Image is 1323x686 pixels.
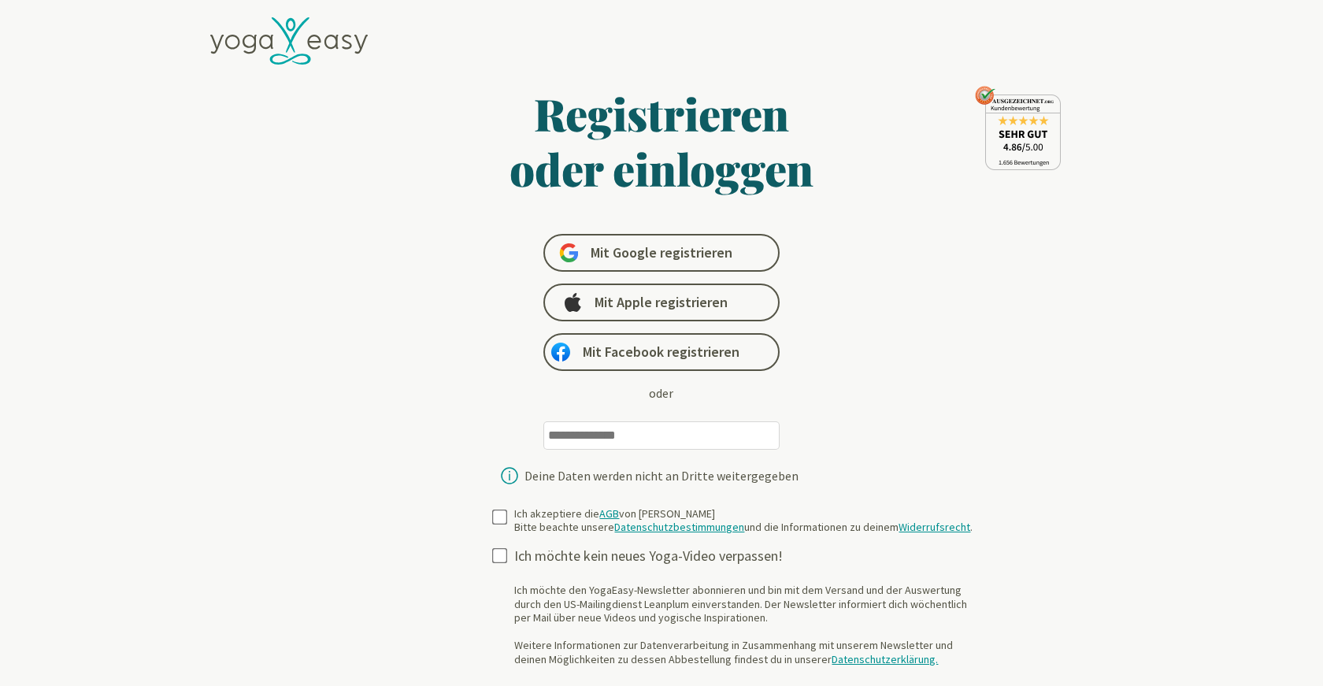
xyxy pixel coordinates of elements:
a: Datenschutzerklärung. [832,652,938,666]
span: Mit Facebook registrieren [583,343,739,362]
a: Widerrufsrecht [899,520,970,534]
a: Datenschutzbestimmungen [614,520,744,534]
a: AGB [599,506,619,521]
div: Ich möchte den YogaEasy-Newsletter abonnieren und bin mit dem Versand und der Auswertung durch de... [514,584,985,666]
h1: Registrieren oder einloggen [357,86,966,196]
a: Mit Google registrieren [543,234,780,272]
div: Deine Daten werden nicht an Dritte weitergegeben [524,469,799,482]
div: oder [649,384,673,402]
span: Mit Apple registrieren [595,293,728,312]
a: Mit Apple registrieren [543,284,780,321]
div: Ich möchte kein neues Yoga-Video verpassen! [514,547,985,565]
img: ausgezeichnet_seal.png [975,86,1061,170]
div: Ich akzeptiere die von [PERSON_NAME] Bitte beachte unsere und die Informationen zu deinem . [514,507,973,535]
a: Mit Facebook registrieren [543,333,780,371]
span: Mit Google registrieren [591,243,732,262]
